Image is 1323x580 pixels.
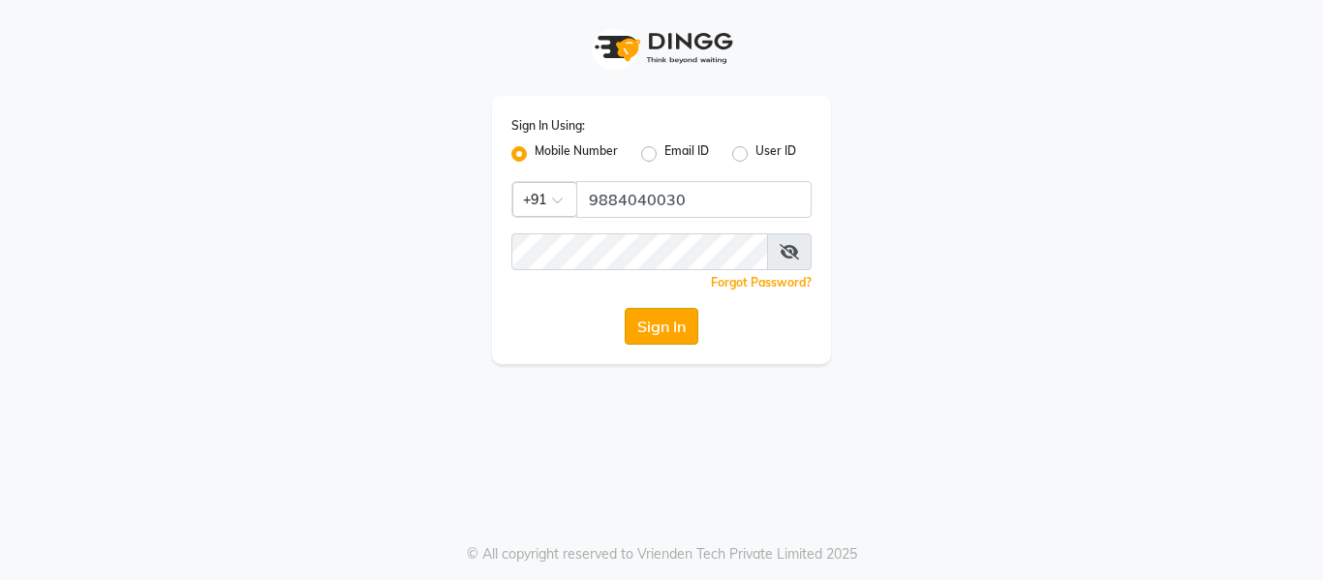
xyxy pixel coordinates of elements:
[625,308,698,345] button: Sign In
[755,142,796,166] label: User ID
[535,142,618,166] label: Mobile Number
[584,19,739,76] img: logo1.svg
[664,142,709,166] label: Email ID
[711,275,812,290] a: Forgot Password?
[511,117,585,135] label: Sign In Using:
[576,181,812,218] input: Username
[511,233,768,270] input: Username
